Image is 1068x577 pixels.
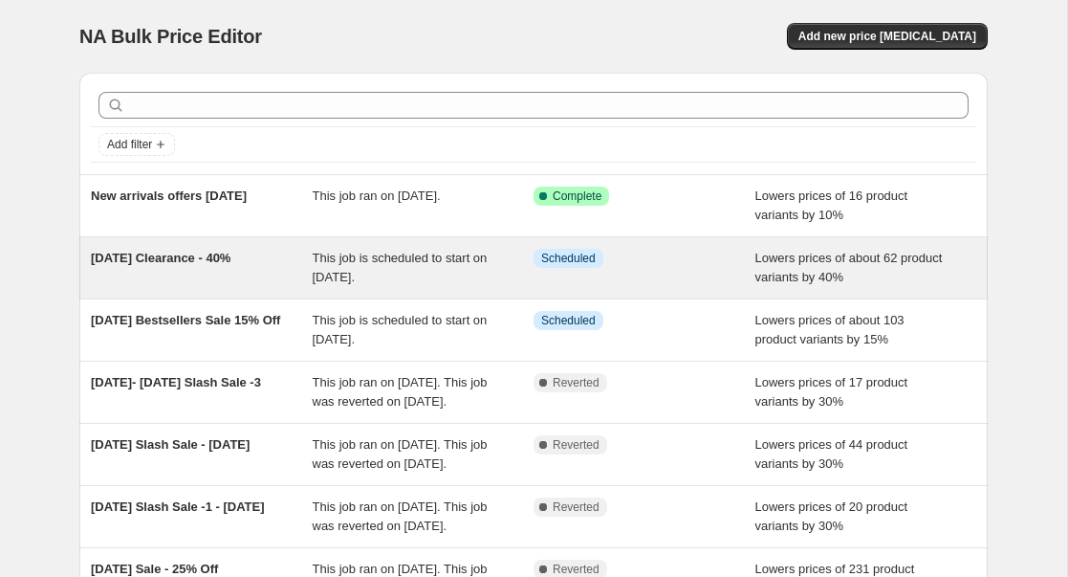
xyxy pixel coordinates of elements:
span: This job ran on [DATE]. This job was reverted on [DATE]. [313,437,488,471]
span: Reverted [553,375,599,390]
span: [DATE] Clearance - 40% [91,251,230,265]
span: Add filter [107,137,152,152]
span: This job ran on [DATE]. This job was reverted on [DATE]. [313,499,488,533]
span: Lowers prices of 17 product variants by 30% [755,375,908,409]
span: This job ran on [DATE]. This job was reverted on [DATE]. [313,375,488,409]
span: Lowers prices of 44 product variants by 30% [755,437,908,471]
span: Lowers prices of about 62 product variants by 40% [755,251,943,284]
span: Reverted [553,499,599,515]
span: Reverted [553,437,599,453]
span: [DATE]- [DATE] Slash Sale -3 [91,375,261,389]
span: Add new price [MEDICAL_DATA] [798,29,976,44]
span: Lowers prices of 16 product variants by 10% [755,189,908,222]
button: Add filter [98,133,175,156]
span: [DATE] Slash Sale - [DATE] [91,437,250,452]
span: Lowers prices of 20 product variants by 30% [755,499,908,533]
span: [DATE] Sale - 25% Off [91,562,218,576]
span: This job is scheduled to start on [DATE]. [313,251,488,284]
span: Scheduled [541,313,596,328]
span: Complete [553,189,601,204]
button: Add new price [MEDICAL_DATA] [787,23,988,50]
span: [DATE] Bestsellers Sale 15% Off [91,313,280,327]
span: This job is scheduled to start on [DATE]. [313,313,488,346]
span: This job ran on [DATE]. [313,189,441,203]
span: NA Bulk Price Editor [79,26,262,47]
span: [DATE] Slash Sale -1 - [DATE] [91,499,265,514]
span: New arrivals offers [DATE] [91,189,247,203]
span: Reverted [553,562,599,577]
span: Lowers prices of about 103 product variants by 15% [755,313,905,346]
span: Scheduled [541,251,596,266]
